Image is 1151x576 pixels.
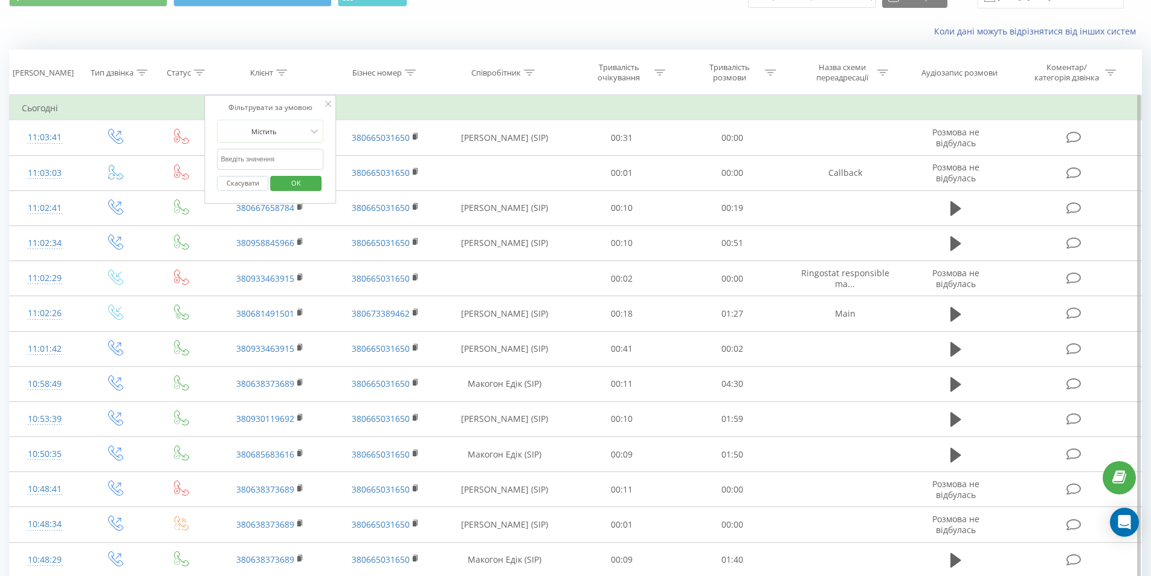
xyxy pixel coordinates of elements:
[22,337,68,361] div: 11:01:42
[677,437,788,472] td: 01:50
[443,401,567,436] td: [PERSON_NAME] (SIP)
[352,484,410,495] a: 380665031650
[22,231,68,255] div: 11:02:34
[921,68,998,78] div: Аудіозапис розмови
[250,68,273,78] div: Клієнт
[677,507,788,542] td: 00:00
[352,237,410,248] a: 380665031650
[567,472,677,507] td: 00:11
[352,378,410,389] a: 380665031650
[567,401,677,436] td: 00:10
[934,25,1142,37] a: Коли дані можуть відрізнятися вiд інших систем
[471,68,521,78] div: Співробітник
[352,343,410,354] a: 380665031650
[22,161,68,185] div: 11:03:03
[1110,508,1139,537] div: Open Intercom Messenger
[13,68,74,78] div: [PERSON_NAME]
[443,472,567,507] td: [PERSON_NAME] (SIP)
[932,126,979,149] span: Розмова не відбулась
[932,513,979,536] span: Розмова не відбулась
[443,296,567,331] td: [PERSON_NAME] (SIP)
[932,267,979,290] span: Розмова не відбулась
[218,176,269,191] button: Скасувати
[443,366,567,401] td: Макогон Едік (SIP)
[443,190,567,225] td: [PERSON_NAME] (SIP)
[567,155,677,190] td: 00:01
[787,296,902,331] td: Main
[22,302,68,325] div: 11:02:26
[587,62,651,83] div: Тривалість очікування
[352,448,410,460] a: 380665031650
[443,507,567,542] td: [PERSON_NAME] (SIP)
[236,413,294,424] a: 380930119692
[352,167,410,178] a: 380665031650
[352,554,410,565] a: 380665031650
[697,62,762,83] div: Тривалість розмови
[810,62,874,83] div: Назва схеми переадресації
[22,442,68,466] div: 10:50:35
[167,68,191,78] div: Статус
[22,196,68,220] div: 11:02:41
[279,173,313,192] span: OK
[236,519,294,530] a: 380638373689
[677,120,788,155] td: 00:00
[677,472,788,507] td: 00:00
[567,190,677,225] td: 00:10
[352,413,410,424] a: 380665031650
[236,308,294,319] a: 380681491501
[352,202,410,213] a: 380665031650
[352,68,402,78] div: Бізнес номер
[567,225,677,260] td: 00:10
[677,366,788,401] td: 04:30
[677,331,788,366] td: 00:02
[218,149,324,170] input: Введіть значення
[787,155,902,190] td: Callback
[677,401,788,436] td: 01:59
[22,407,68,431] div: 10:53:39
[801,267,889,290] span: Ringostat responsible ma...
[236,273,294,284] a: 380933463915
[932,478,979,500] span: Розмова не відбулась
[22,548,68,572] div: 10:48:29
[236,237,294,248] a: 380958845966
[567,331,677,366] td: 00:41
[1031,62,1102,83] div: Коментар/категорія дзвінка
[567,366,677,401] td: 00:11
[22,267,68,290] div: 11:02:29
[567,507,677,542] td: 00:01
[443,120,567,155] td: [PERSON_NAME] (SIP)
[218,102,324,114] div: Фільтрувати за умовою
[567,120,677,155] td: 00:31
[10,96,1142,120] td: Сьогодні
[352,519,410,530] a: 380665031650
[677,261,788,296] td: 00:00
[352,308,410,319] a: 380673389462
[22,372,68,396] div: 10:58:49
[443,437,567,472] td: Макогон Едік (SIP)
[567,261,677,296] td: 00:02
[236,202,294,213] a: 380667658784
[236,448,294,460] a: 380685683616
[352,273,410,284] a: 380665031650
[443,225,567,260] td: [PERSON_NAME] (SIP)
[677,296,788,331] td: 01:27
[677,225,788,260] td: 00:51
[22,513,68,536] div: 10:48:34
[932,161,979,184] span: Розмова не відбулась
[22,477,68,501] div: 10:48:41
[236,484,294,495] a: 380638373689
[270,176,321,191] button: OK
[236,554,294,565] a: 380638373689
[567,296,677,331] td: 00:18
[443,331,567,366] td: [PERSON_NAME] (SIP)
[677,155,788,190] td: 00:00
[677,190,788,225] td: 00:19
[236,378,294,389] a: 380638373689
[236,343,294,354] a: 380933463915
[567,437,677,472] td: 00:09
[91,68,134,78] div: Тип дзвінка
[22,126,68,149] div: 11:03:41
[352,132,410,143] a: 380665031650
